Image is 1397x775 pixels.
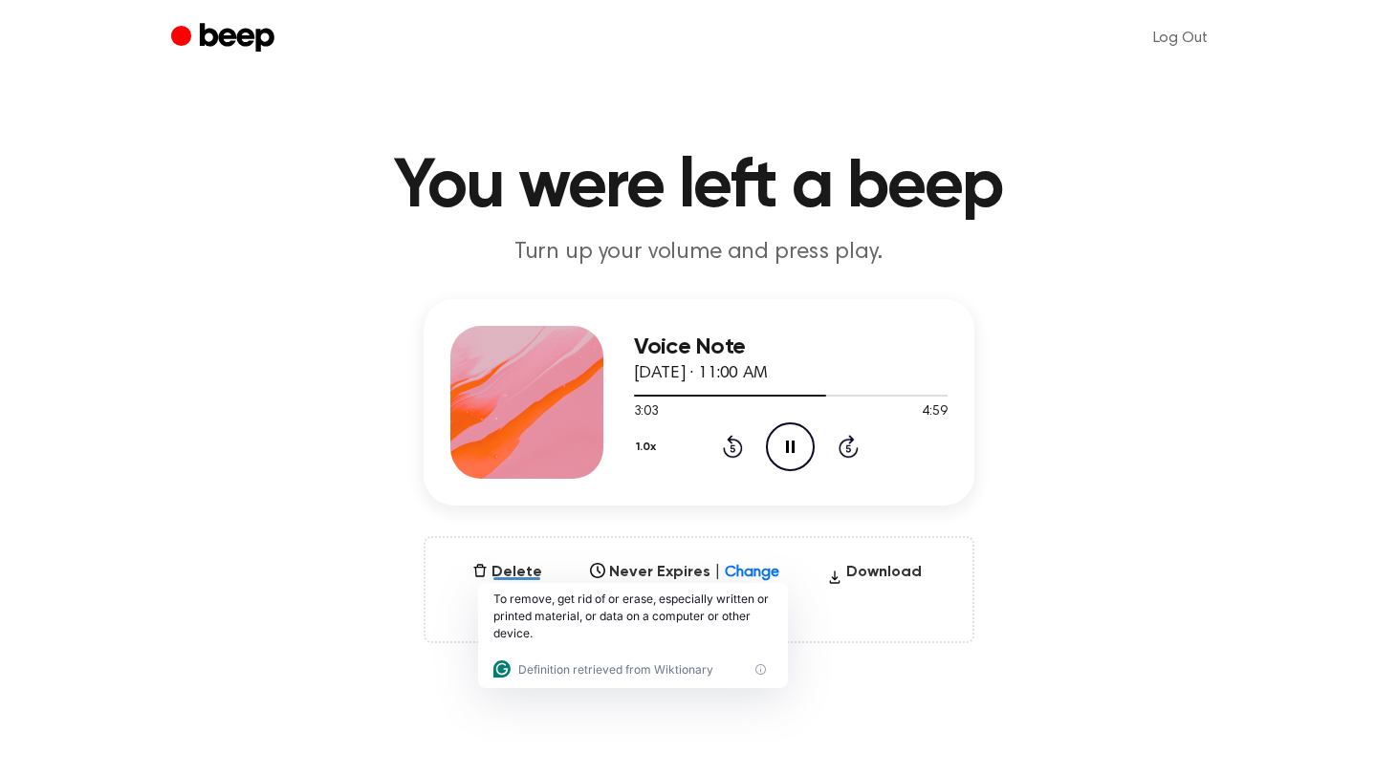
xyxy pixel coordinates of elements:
h3: Voice Note [634,334,948,360]
span: 3:03 [634,402,659,422]
h1: You were left a beep [209,153,1189,222]
button: 1.0x [634,431,664,463]
a: Beep [171,20,279,57]
p: Turn up your volume and press play. [332,237,1066,269]
span: [DATE] · 11:00 AM [634,365,768,382]
a: Log Out [1134,15,1227,61]
button: Download [819,561,929,592]
span: Only visible to you [448,599,950,618]
button: Delete [465,561,550,584]
span: 4:59 [922,402,947,422]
